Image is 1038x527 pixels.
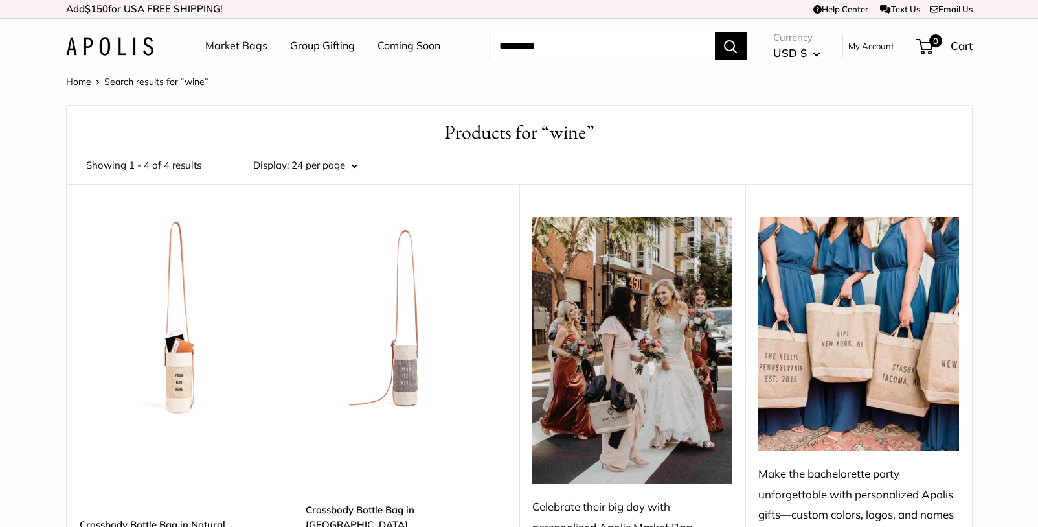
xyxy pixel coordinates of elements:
span: 0 [929,34,942,47]
button: 24 per page [291,156,357,174]
span: Currency [773,29,820,47]
label: Display: [253,156,289,174]
img: Make the bachelorette party unforgettable with personalized Apolis gifts—custom colors, logos, an... [758,217,959,451]
a: Coming Soon [378,36,440,56]
a: description_Our first Crossbody Bottle Bagdescription_Effortless Style [80,217,280,417]
span: Search results for “wine” [104,76,209,88]
a: Market Bags [205,36,267,56]
nav: Breadcrumb [66,73,209,90]
span: Showing 1 - 4 of 4 results [86,156,201,174]
a: Home [66,76,91,88]
h1: Products for “wine” [86,119,953,146]
span: 24 per page [291,159,345,171]
img: Apolis [66,37,153,56]
a: 0 Cart [917,36,973,56]
a: Text Us [880,4,920,14]
img: Celebrate their big day with personalized Apolis Market Bag—customized with names or colors for a... [532,217,733,484]
a: Help Center [813,4,868,14]
a: description_Our first Crossbody Bottle Bagdescription_Even available for group gifting and events [306,217,506,417]
a: My Account [848,38,894,54]
input: Search... [489,32,715,60]
span: Cart [951,39,973,53]
a: Email Us [930,4,973,14]
button: Search [715,32,747,60]
a: Group Gifting [290,36,355,56]
span: $150 [85,3,108,15]
button: USD $ [773,43,820,64]
img: description_Our first Crossbody Bottle Bag [80,217,280,417]
span: USD $ [773,46,807,60]
img: description_Our first Crossbody Bottle Bag [306,217,506,417]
